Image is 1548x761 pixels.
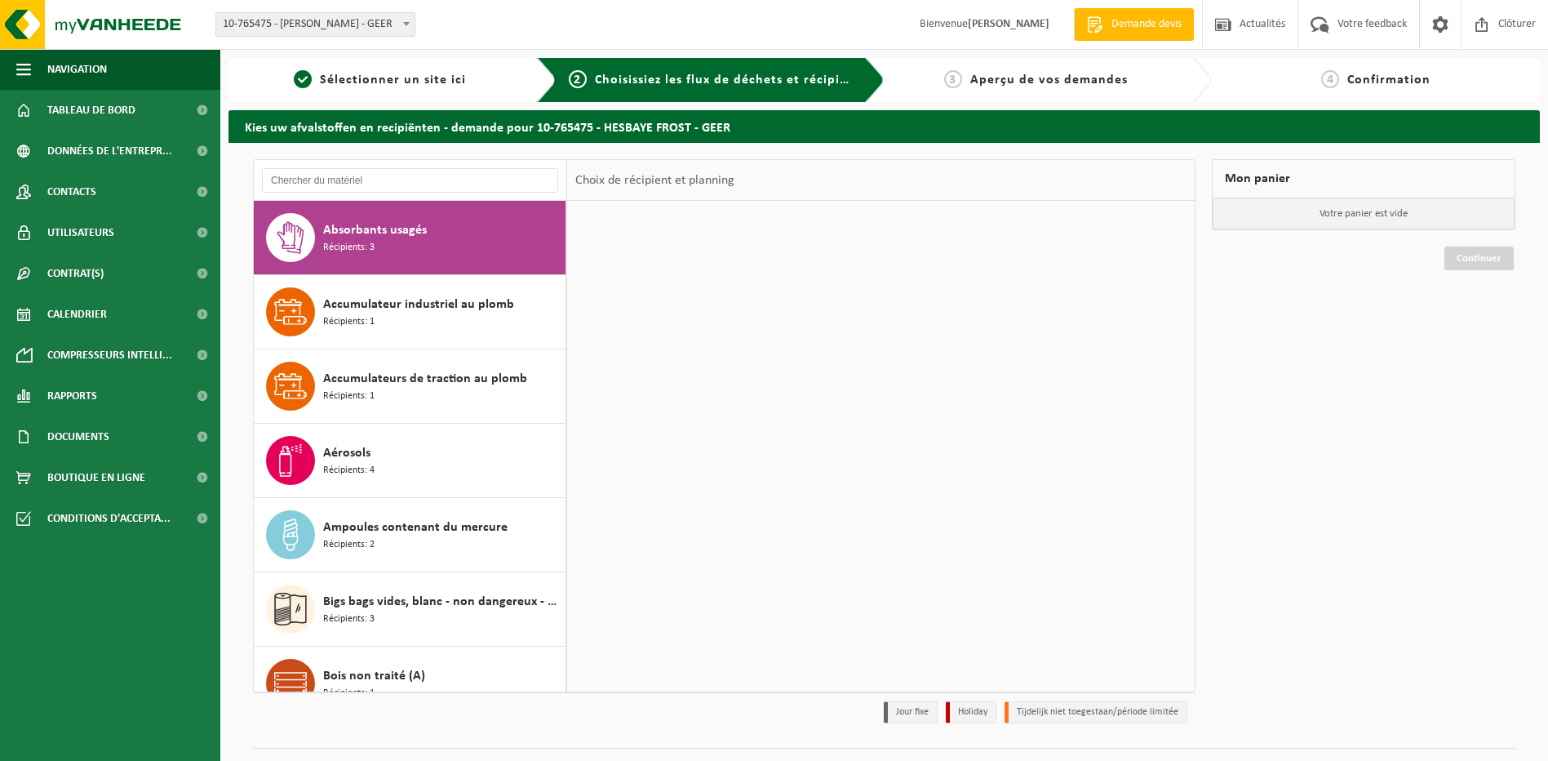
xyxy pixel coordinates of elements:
span: Aperçu de vos demandes [970,73,1128,87]
a: 1Sélectionner un site ici [237,70,524,90]
div: Choix de récipient et planning [567,160,743,201]
span: Utilisateurs [47,212,114,253]
span: Récipients: 3 [323,612,375,627]
span: Tableau de bord [47,90,135,131]
input: Chercher du matériel [262,168,558,193]
button: Bois non traité (A) Récipients: 1 [254,647,566,721]
span: Bois non traité (A) [323,666,425,686]
span: Aérosols [323,443,370,463]
span: Récipients: 1 [323,686,375,701]
span: Données de l'entrepr... [47,131,172,171]
a: Demande devis [1074,8,1194,41]
strong: [PERSON_NAME] [968,18,1049,30]
span: Absorbants usagés [323,220,427,240]
span: Compresseurs intelli... [47,335,172,376]
span: 1 [294,70,312,88]
span: Choisissiez les flux de déchets et récipients [595,73,867,87]
span: Récipients: 4 [323,463,375,478]
span: Demande devis [1107,16,1186,33]
button: Aérosols Récipients: 4 [254,424,566,498]
span: Contrat(s) [47,253,104,294]
button: Absorbants usagés Récipients: 3 [254,201,566,275]
span: Récipients: 1 [323,389,375,404]
span: Accumulateurs de traction au plomb [323,369,527,389]
span: 10-765475 - HESBAYE FROST - GEER [216,13,415,36]
span: Documents [47,416,109,457]
button: Ampoules contenant du mercure Récipients: 2 [254,498,566,572]
button: Accumulateur industriel au plomb Récipients: 1 [254,275,566,349]
span: 4 [1321,70,1339,88]
iframe: chat widget [8,725,273,761]
span: Confirmation [1347,73,1430,87]
span: Boutique en ligne [47,457,145,498]
p: Votre panier est vide [1213,198,1515,229]
span: Ampoules contenant du mercure [323,518,508,537]
span: Navigation [47,49,107,90]
span: Récipients: 1 [323,314,375,330]
div: Mon panier [1212,159,1515,198]
h2: Kies uw afvalstoffen en recipiënten - demande pour 10-765475 - HESBAYE FROST - GEER [228,110,1540,142]
span: Conditions d'accepta... [47,498,171,539]
span: 2 [569,70,587,88]
span: Contacts [47,171,96,212]
a: Continuer [1444,247,1514,270]
li: Jour fixe [884,701,938,723]
button: Accumulateurs de traction au plomb Récipients: 1 [254,349,566,424]
span: Accumulateur industriel au plomb [323,295,514,314]
span: Sélectionner un site ici [320,73,466,87]
span: Récipients: 3 [323,240,375,256]
span: Rapports [47,376,97,416]
li: Tijdelijk niet toegestaan/période limitée [1005,701,1187,723]
li: Holiday [946,701,996,723]
button: Bigs bags vides, blanc - non dangereux - en vrac Récipients: 3 [254,572,566,647]
span: 10-765475 - HESBAYE FROST - GEER [215,12,415,37]
span: Récipients: 2 [323,537,375,553]
span: Bigs bags vides, blanc - non dangereux - en vrac [323,592,561,612]
span: Calendrier [47,294,107,335]
span: 3 [944,70,962,88]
